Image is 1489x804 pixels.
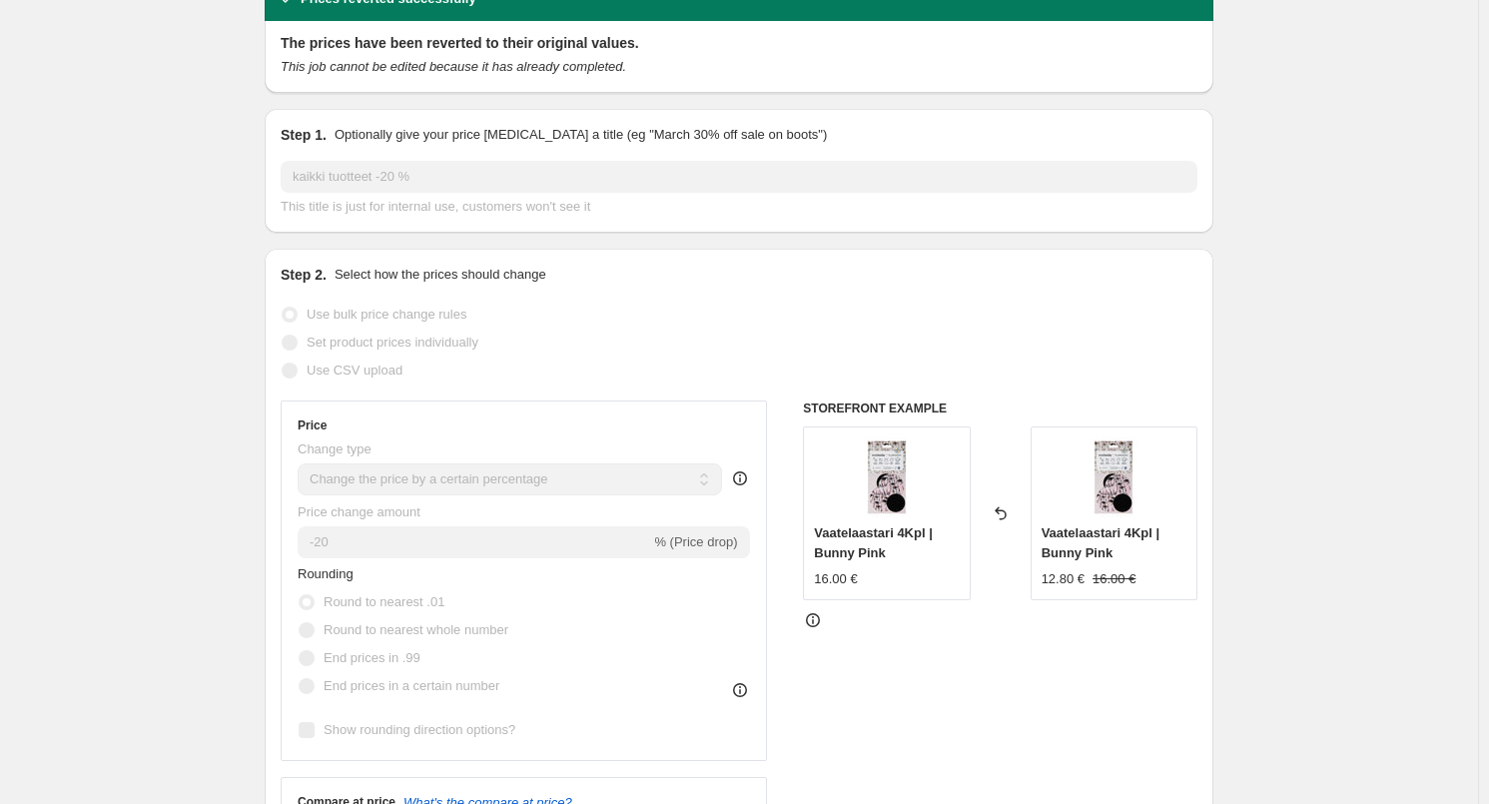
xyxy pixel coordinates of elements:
[298,566,354,581] span: Rounding
[814,525,933,560] span: Vaatelaastari 4Kpl | Bunny Pink
[281,59,626,74] i: This job cannot be edited because it has already completed.
[281,161,1197,193] input: 30% off holiday sale
[803,401,1197,416] h6: STOREFRONT EXAMPLE
[281,265,327,285] h2: Step 2.
[324,650,420,665] span: End prices in .99
[847,437,927,517] img: vaatelaastari-4kpl-bunny-pink-vaatelaastari-metsola-300762_80x.jpg
[298,417,327,433] h3: Price
[324,722,515,737] span: Show rounding direction options?
[298,526,650,558] input: -15
[307,335,478,350] span: Set product prices individually
[1042,525,1160,560] span: Vaatelaastari 4Kpl | Bunny Pink
[281,33,1197,53] h2: The prices have been reverted to their original values.
[324,622,508,637] span: Round to nearest whole number
[730,468,750,488] div: help
[1093,569,1135,589] strike: 16.00 €
[307,307,466,322] span: Use bulk price change rules
[654,534,737,549] span: % (Price drop)
[324,594,444,609] span: Round to nearest .01
[335,125,827,145] p: Optionally give your price [MEDICAL_DATA] a title (eg "March 30% off sale on boots")
[281,125,327,145] h2: Step 1.
[298,441,372,456] span: Change type
[1042,569,1085,589] div: 12.80 €
[335,265,546,285] p: Select how the prices should change
[298,504,420,519] span: Price change amount
[814,569,857,589] div: 16.00 €
[307,363,402,378] span: Use CSV upload
[324,678,499,693] span: End prices in a certain number
[1074,437,1153,517] img: vaatelaastari-4kpl-bunny-pink-vaatelaastari-metsola-300762_80x.jpg
[281,199,590,214] span: This title is just for internal use, customers won't see it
